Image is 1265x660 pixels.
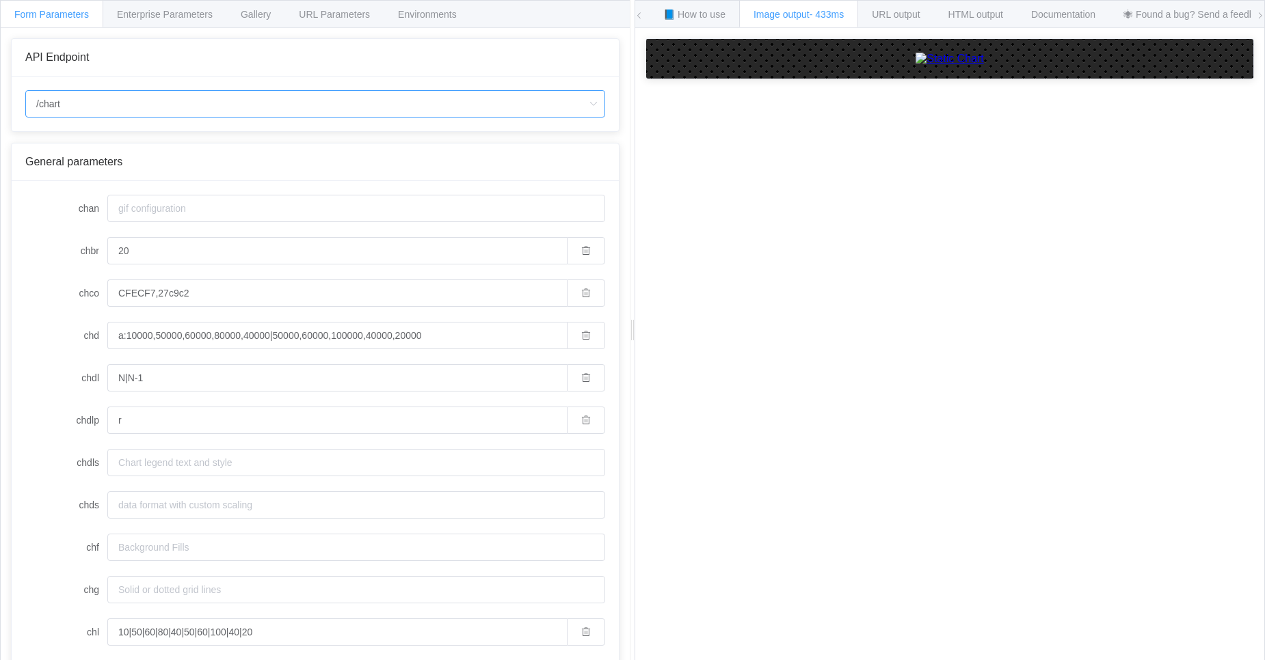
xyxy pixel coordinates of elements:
[25,576,107,603] label: chg
[25,322,107,349] label: chd
[25,90,605,118] input: Select
[25,407,107,434] label: chdlp
[107,237,567,264] input: Bar corner radius. Display bars with rounded corner.
[107,195,605,222] input: gif configuration
[25,195,107,222] label: chan
[107,364,567,391] input: Text for each series, to display in the legend
[25,534,107,561] label: chf
[25,237,107,264] label: chbr
[25,364,107,391] label: chdl
[25,618,107,646] label: chl
[916,53,984,65] img: Static Chart
[872,9,920,20] span: URL output
[107,449,605,476] input: Chart legend text and style
[107,534,605,561] input: Background Fills
[25,156,122,167] span: General parameters
[754,9,844,20] span: Image output
[14,9,89,20] span: Form Parameters
[107,618,567,646] input: bar, pie slice, doughnut slice and polar slice chart labels
[107,279,567,307] input: series colors
[117,9,213,20] span: Enterprise Parameters
[107,322,567,349] input: chart data
[25,449,107,476] label: chdls
[810,9,844,20] span: - 433ms
[660,53,1240,65] a: Static Chart
[1031,9,1095,20] span: Documentation
[299,9,370,20] span: URL Parameters
[25,279,107,307] label: chco
[663,9,725,20] span: 📘 How to use
[241,9,271,20] span: Gallery
[107,576,605,603] input: Solid or dotted grid lines
[25,491,107,519] label: chds
[948,9,1003,20] span: HTML output
[398,9,457,20] span: Environments
[107,407,567,434] input: Position of the legend and order of the legend entries
[107,491,605,519] input: data format with custom scaling
[25,51,89,63] span: API Endpoint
